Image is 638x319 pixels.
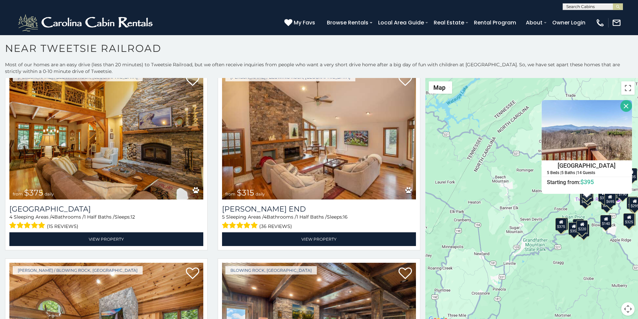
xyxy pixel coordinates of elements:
[542,161,632,171] h4: [GEOGRAPHIC_DATA]
[256,191,265,196] span: daily
[433,84,445,91] span: Map
[595,18,605,27] img: phone-regular-white.png
[47,222,78,231] span: (15 reviews)
[296,214,327,220] span: 1 Half Baths /
[624,213,635,226] div: $325
[17,13,156,33] img: White-1-2.png
[222,214,416,231] div: Sleeping Areas / Bathrooms / Sleeps:
[542,100,632,160] img: Stone Ridge Lodge
[225,266,317,274] a: Blowing Rock, [GEOGRAPHIC_DATA]
[581,178,594,185] span: $395
[557,218,568,230] div: $410
[598,189,610,202] div: $315
[24,188,43,197] span: $375
[9,214,12,220] span: 4
[9,214,203,231] div: Sleeping Areas / Bathrooms / Sleeps:
[375,17,427,28] a: Local Area Guide
[186,267,199,281] a: Add to favorites
[9,205,203,214] a: [GEOGRAPHIC_DATA]
[222,205,416,214] h3: Moss End
[399,267,412,281] a: Add to favorites
[294,18,315,27] span: My Favs
[612,18,621,27] img: mail-regular-white.png
[600,215,612,228] div: $140
[264,214,267,220] span: 4
[580,193,591,206] div: $315
[627,196,638,209] div: $226
[222,205,416,214] a: [PERSON_NAME] End
[13,266,143,274] a: [PERSON_NAME] / Blowing Rock, [GEOGRAPHIC_DATA]
[577,220,588,233] div: $220
[522,17,546,28] a: About
[9,232,203,246] a: View Property
[284,18,317,27] a: My Favs
[222,214,225,220] span: 5
[131,214,135,220] span: 12
[45,191,54,196] span: daily
[577,171,595,175] h5: 14 Guests
[605,193,616,206] div: $695
[542,160,632,186] a: [GEOGRAPHIC_DATA] 5 Beds | 5 Baths | 14 Guests Starting from:$395
[222,232,416,246] a: View Property
[222,70,416,200] a: Moss End from $315 daily
[471,17,519,28] a: Rental Program
[547,171,562,175] h5: 5 Beds |
[621,81,635,95] button: Toggle fullscreen view
[573,219,584,232] div: $165
[51,214,54,220] span: 4
[343,214,348,220] span: 16
[9,205,203,214] h3: Mountain Song Lodge
[556,218,567,231] div: $375
[621,302,635,316] button: Map camera controls
[186,74,199,88] a: Add to favorites
[225,191,235,196] span: from
[549,17,589,28] a: Owner Login
[324,17,372,28] a: Browse Rentals
[259,222,292,231] span: (36 reviews)
[568,222,580,235] div: $355
[222,70,416,200] img: Moss End
[84,214,115,220] span: 1 Half Baths /
[601,197,613,210] div: $290
[542,179,632,185] h6: Starting from:
[430,17,468,28] a: Real Estate
[13,191,23,196] span: from
[237,188,254,197] span: $315
[620,100,632,112] button: Close
[562,171,577,175] h5: 5 Baths |
[9,70,203,200] img: Mountain Song Lodge
[429,81,452,94] button: Change map style
[9,70,203,200] a: Mountain Song Lodge from $375 daily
